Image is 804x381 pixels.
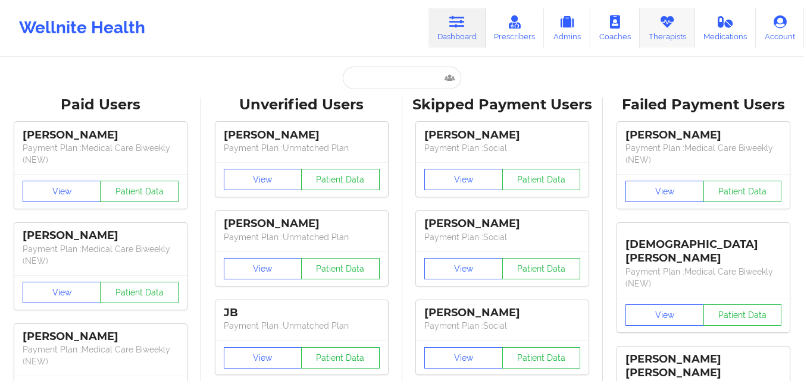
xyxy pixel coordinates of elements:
[424,320,580,332] p: Payment Plan : Social
[23,243,179,267] p: Payment Plan : Medical Care Biweekly (NEW)
[625,304,704,326] button: View
[424,169,503,190] button: View
[8,96,193,114] div: Paid Users
[411,96,595,114] div: Skipped Payment Users
[224,128,380,142] div: [PERSON_NAME]
[625,352,781,380] div: [PERSON_NAME] [PERSON_NAME]
[23,181,101,202] button: View
[590,8,640,48] a: Coaches
[100,181,179,202] button: Patient Data
[625,266,781,289] p: Payment Plan : Medical Care Biweekly (NEW)
[224,306,380,320] div: JB
[703,304,782,326] button: Patient Data
[428,8,486,48] a: Dashboard
[100,282,179,303] button: Patient Data
[224,347,302,369] button: View
[544,8,590,48] a: Admins
[424,258,503,279] button: View
[424,217,580,231] div: [PERSON_NAME]
[695,8,756,48] a: Medications
[224,258,302,279] button: View
[756,8,804,48] a: Account
[23,344,179,367] p: Payment Plan : Medical Care Biweekly (NEW)
[640,8,695,48] a: Therapists
[224,217,380,231] div: [PERSON_NAME]
[23,229,179,243] div: [PERSON_NAME]
[502,347,581,369] button: Patient Data
[224,169,302,190] button: View
[424,231,580,243] p: Payment Plan : Social
[301,347,380,369] button: Patient Data
[23,330,179,344] div: [PERSON_NAME]
[301,258,380,279] button: Patient Data
[301,169,380,190] button: Patient Data
[502,258,581,279] button: Patient Data
[424,306,580,320] div: [PERSON_NAME]
[424,128,580,142] div: [PERSON_NAME]
[224,231,380,243] p: Payment Plan : Unmatched Plan
[224,142,380,154] p: Payment Plan : Unmatched Plan
[625,181,704,202] button: View
[486,8,545,48] a: Prescribers
[424,142,580,154] p: Payment Plan : Social
[625,142,781,166] p: Payment Plan : Medical Care Biweekly (NEW)
[23,282,101,303] button: View
[23,128,179,142] div: [PERSON_NAME]
[424,347,503,369] button: View
[703,181,782,202] button: Patient Data
[625,128,781,142] div: [PERSON_NAME]
[224,320,380,332] p: Payment Plan : Unmatched Plan
[209,96,394,114] div: Unverified Users
[502,169,581,190] button: Patient Data
[611,96,796,114] div: Failed Payment Users
[23,142,179,166] p: Payment Plan : Medical Care Biweekly (NEW)
[625,229,781,265] div: [DEMOGRAPHIC_DATA][PERSON_NAME]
